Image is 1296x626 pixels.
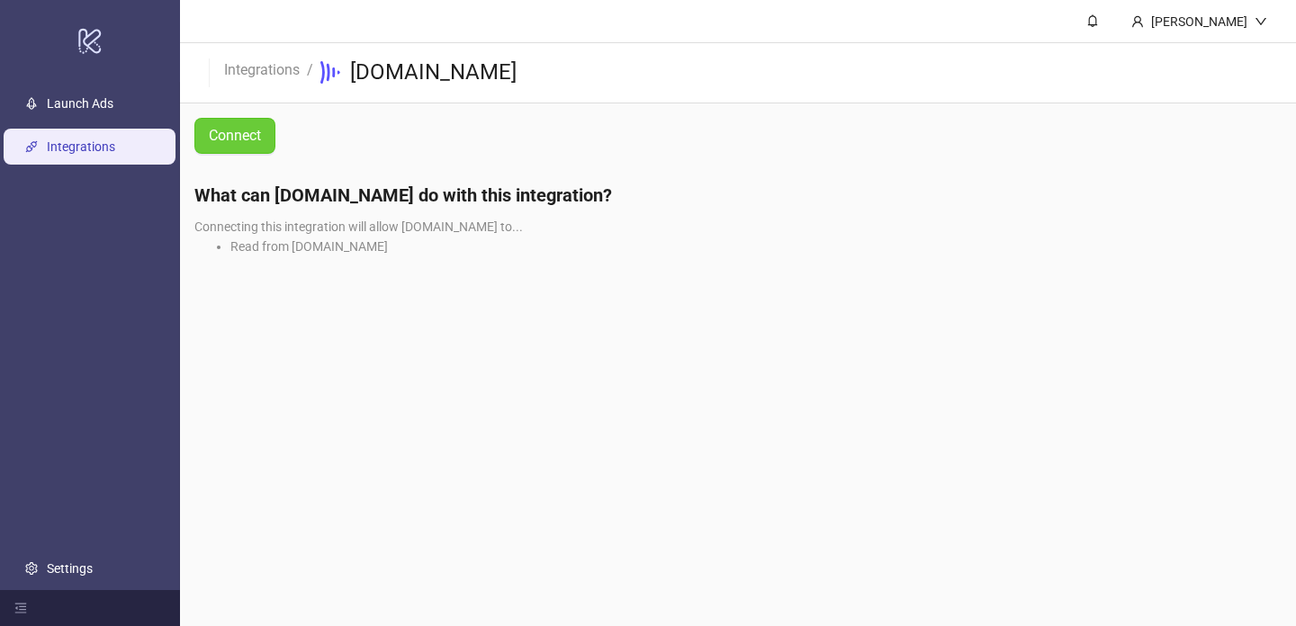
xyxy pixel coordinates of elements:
span: user [1131,15,1144,28]
span: Connecting this integration will allow [DOMAIN_NAME] to... [194,219,523,234]
h4: What can [DOMAIN_NAME] do with this integration? [194,183,1282,208]
h3: [DOMAIN_NAME] [350,58,517,87]
span: Connect [209,128,261,144]
svg: Frame.io Logo [320,61,343,84]
div: [PERSON_NAME] [1144,12,1255,31]
a: Integrations [47,139,115,154]
span: menu-fold [14,602,27,614]
span: down [1255,15,1267,28]
button: Connect [194,118,275,154]
a: Launch Ads [47,96,113,111]
li: Read from [DOMAIN_NAME] [230,237,1282,256]
span: bell [1086,14,1099,27]
li: / [307,58,313,87]
a: Integrations [220,58,303,78]
a: Settings [47,561,93,576]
